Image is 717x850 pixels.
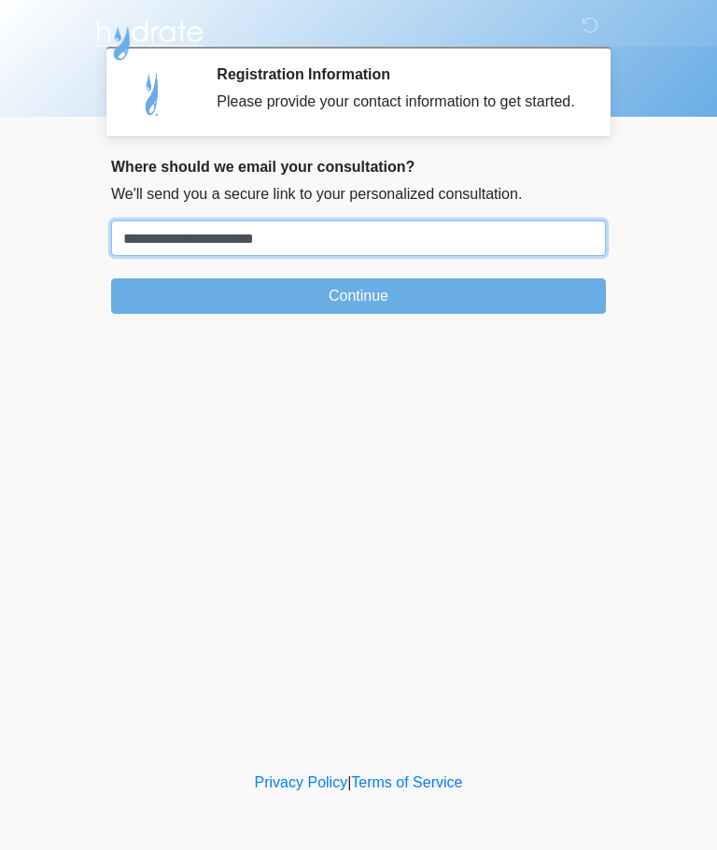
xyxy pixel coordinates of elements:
[347,774,351,790] a: |
[351,774,462,790] a: Terms of Service
[255,774,348,790] a: Privacy Policy
[217,91,578,113] div: Please provide your contact information to get started.
[111,158,606,176] h2: Where should we email your consultation?
[125,65,181,121] img: Agent Avatar
[92,14,206,62] img: Hydrate IV Bar - Arcadia Logo
[111,278,606,314] button: Continue
[111,183,606,205] p: We'll send you a secure link to your personalized consultation.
